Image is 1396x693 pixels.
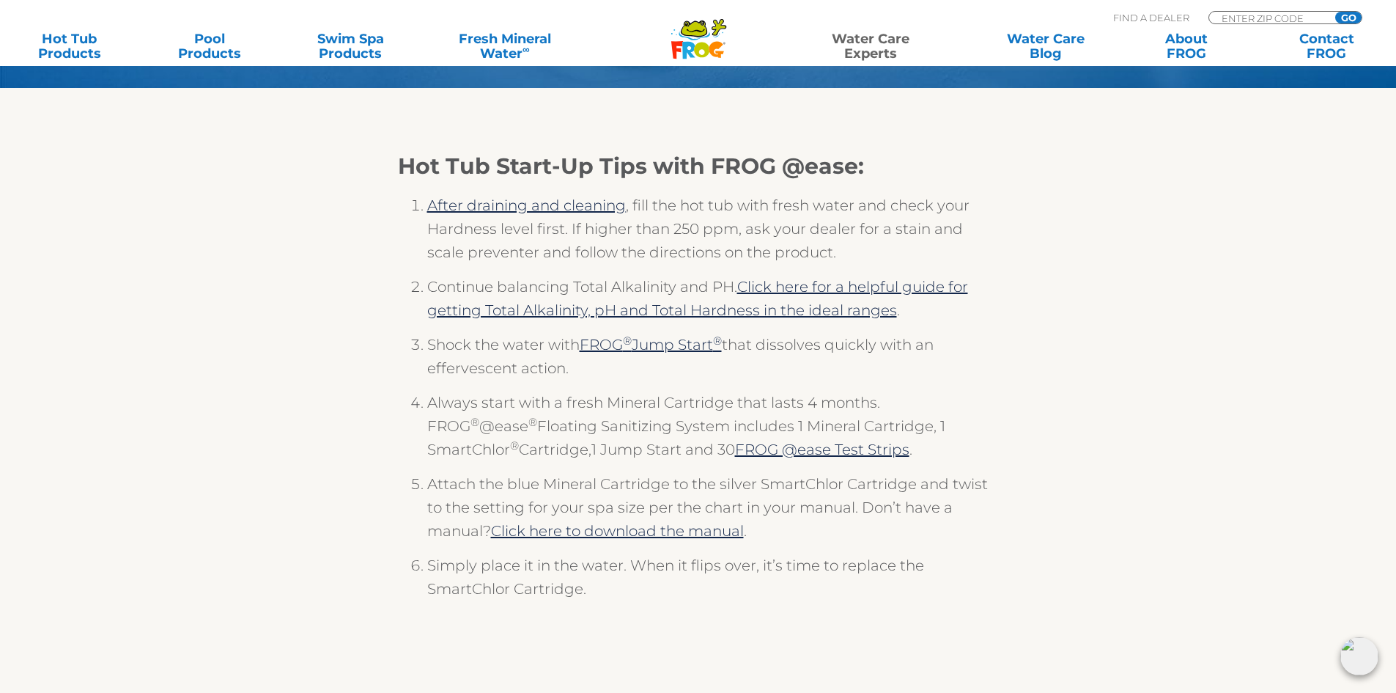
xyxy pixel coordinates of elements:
[470,415,479,429] sup: ®
[580,336,623,353] a: FROG
[398,153,864,180] strong: Hot Tub Start-Up Tips with FROG @ease:
[782,32,959,61] a: Water CareExperts
[427,197,626,214] a: After draining and cleaning
[522,43,530,55] sup: ∞
[1220,12,1319,24] input: Zip Code Form
[427,554,999,612] li: Simply place it in the water. When it flips over, it’s time to replace the SmartChlor Cartridge.
[632,336,713,353] a: Jump Start
[427,275,999,333] li: Continue balancing Total Alkalinity and PH. .
[436,32,573,61] a: Fresh MineralWater∞
[427,333,999,391] li: Shock the water with that dissolves quickly with an effervescent action.
[427,194,999,275] li: , fill the hot tub with fresh water and check your Hardness level first. If higher than 250 ppm, ...
[991,32,1100,61] a: Water CareBlog
[15,32,124,61] a: Hot TubProducts
[1335,12,1362,23] input: GO
[528,415,537,429] sup: ®
[427,391,999,472] li: Always start with a fresh Mineral Cartridge that lasts 4 months. FROG @ease Floating Sanitizing S...
[155,32,265,61] a: PoolProducts
[296,32,405,61] a: Swim SpaProducts
[623,334,632,348] sup: ®
[713,336,722,353] a: ®
[1131,32,1241,61] a: AboutFROG
[735,441,909,458] a: FROG @ease Test Strips
[1272,32,1381,61] a: ContactFROG
[623,336,632,353] a: ®
[713,334,722,348] sup: ®
[1340,637,1378,675] img: openIcon
[491,522,744,540] a: Click here to download the manual
[427,472,999,554] li: Attach the blue Mineral Cartridge to the silver SmartChlor Cartridge and twist to the setting for...
[510,439,519,452] sup: ®
[1113,11,1189,24] p: Find A Dealer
